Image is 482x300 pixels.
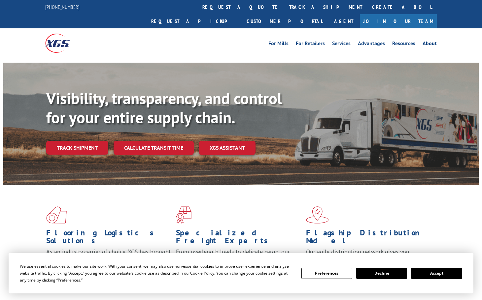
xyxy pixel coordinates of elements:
[114,141,194,155] a: Calculate transit time
[46,141,108,155] a: Track shipment
[392,41,415,48] a: Resources
[176,248,301,277] p: From overlength loads to delicate cargo, our experienced staff knows the best way to move your fr...
[20,263,293,284] div: We use essential cookies to make our site work. With your consent, we may also use non-essential ...
[46,88,282,128] b: Visibility, transparency, and control for your entire supply chain.
[306,206,329,224] img: xgs-icon-flagship-distribution-model-red
[358,41,385,48] a: Advantages
[296,41,325,48] a: For Retailers
[242,14,327,28] a: Customer Portal
[46,206,67,224] img: xgs-icon-total-supply-chain-intelligence-red
[306,248,428,263] span: Our agile distribution network gives you nationwide inventory management on demand.
[332,41,351,48] a: Services
[146,14,242,28] a: Request a pickup
[58,277,80,283] span: Preferences
[45,4,80,10] a: [PHONE_NUMBER]
[199,141,256,155] a: XGS ASSISTANT
[301,268,352,279] button: Preferences
[268,41,289,48] a: For Mills
[176,229,301,248] h1: Specialized Freight Experts
[46,229,171,248] h1: Flooring Logistics Solutions
[9,253,473,293] div: Cookie Consent Prompt
[46,248,171,271] span: As an industry carrier of choice, XGS has brought innovation and dedication to flooring logistics...
[327,14,360,28] a: Agent
[423,41,437,48] a: About
[306,229,431,248] h1: Flagship Distribution Model
[176,206,191,224] img: xgs-icon-focused-on-flooring-red
[360,14,437,28] a: Join Our Team
[411,268,462,279] button: Accept
[356,268,407,279] button: Decline
[190,270,214,276] span: Cookie Policy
